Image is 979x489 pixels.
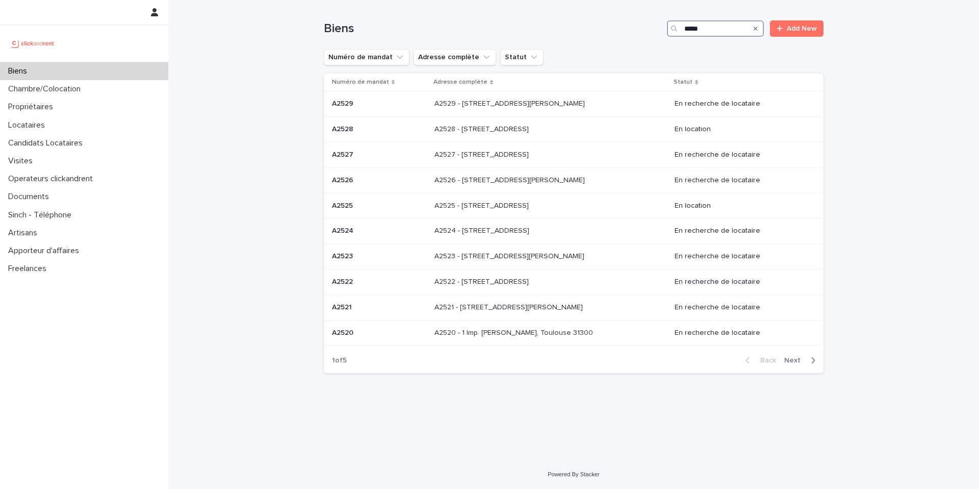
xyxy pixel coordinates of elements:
[675,125,807,134] p: En location
[675,329,807,337] p: En recherche de locataire
[4,156,41,166] p: Visites
[500,49,544,65] button: Statut
[434,225,531,235] p: A2524 - [STREET_ADDRESS]
[4,192,57,202] p: Documents
[324,348,355,373] p: 1 of 5
[324,21,663,36] h1: Biens
[675,303,807,312] p: En recherche de locataire
[548,471,599,477] a: Powered By Stacker
[4,174,101,184] p: Operateurs clickandrent
[332,174,355,185] p: A2526
[674,77,692,88] p: Statut
[675,252,807,261] p: En recherche de locataire
[434,301,585,312] p: A2521 - 44 avenue François Mansart, Maisons-Laffitte 78600
[324,295,823,320] tr: A2521A2521 A2521 - [STREET_ADDRESS][PERSON_NAME]A2521 - [STREET_ADDRESS][PERSON_NAME] En recherch...
[675,227,807,235] p: En recherche de locataire
[4,138,91,148] p: Candidats Locataires
[754,357,776,364] span: Back
[332,149,355,159] p: A2527
[434,200,531,210] p: A2525 - [STREET_ADDRESS]
[770,20,823,37] a: Add New
[8,33,58,54] img: UCB0brd3T0yccxBKYDjQ
[780,356,823,365] button: Next
[4,210,80,220] p: Sinch - Téléphone
[332,225,355,235] p: A2524
[4,264,55,274] p: Freelances
[332,250,355,261] p: A2523
[324,49,409,65] button: Numéro de mandat
[434,149,531,159] p: A2527 - [STREET_ADDRESS]
[324,244,823,270] tr: A2523A2523 A2523 - [STREET_ADDRESS][PERSON_NAME]A2523 - [STREET_ADDRESS][PERSON_NAME] En recherch...
[324,167,823,193] tr: A2526A2526 A2526 - [STREET_ADDRESS][PERSON_NAME]A2526 - [STREET_ADDRESS][PERSON_NAME] En recherch...
[324,91,823,117] tr: A2529A2529 A2529 - [STREET_ADDRESS][PERSON_NAME]A2529 - [STREET_ADDRESS][PERSON_NAME] En recherch...
[737,356,780,365] button: Back
[434,250,586,261] p: A2523 - 18 quai Alphonse Le Gallo, Boulogne-Billancourt 92100
[433,77,487,88] p: Adresse complète
[324,142,823,167] tr: A2527A2527 A2527 - [STREET_ADDRESS]A2527 - [STREET_ADDRESS] En recherche de locataire
[4,120,53,130] p: Locataires
[4,246,87,256] p: Apporteur d'affaires
[434,123,531,134] p: A2528 - [STREET_ADDRESS]
[667,20,764,37] input: Search
[324,320,823,346] tr: A2520A2520 A2520 - 1 Imp. [PERSON_NAME], Toulouse 31300A2520 - 1 Imp. [PERSON_NAME], Toulouse 313...
[434,174,587,185] p: A2526 - [STREET_ADDRESS][PERSON_NAME]
[4,228,45,238] p: Artisans
[324,193,823,218] tr: A2525A2525 A2525 - [STREET_ADDRESS]A2525 - [STREET_ADDRESS] En location
[434,97,587,108] p: A2529 - 14 rue Honoré de Balzac, Garges-lès-Gonesse 95140
[787,25,817,32] span: Add New
[4,102,61,112] p: Propriétaires
[784,357,807,364] span: Next
[4,84,89,94] p: Chambre/Colocation
[675,202,807,210] p: En location
[324,117,823,142] tr: A2528A2528 A2528 - [STREET_ADDRESS]A2528 - [STREET_ADDRESS] En location
[4,66,35,76] p: Biens
[332,77,389,88] p: Numéro de mandat
[675,278,807,286] p: En recherche de locataire
[434,276,531,286] p: A2522 - [STREET_ADDRESS]
[324,218,823,244] tr: A2524A2524 A2524 - [STREET_ADDRESS]A2524 - [STREET_ADDRESS] En recherche de locataire
[332,200,355,210] p: A2525
[332,123,355,134] p: A2528
[434,327,595,337] p: A2520 - 1 Imp. [PERSON_NAME], Toulouse 31300
[332,97,355,108] p: A2529
[332,327,355,337] p: A2520
[675,151,807,159] p: En recherche de locataire
[675,176,807,185] p: En recherche de locataire
[675,100,807,108] p: En recherche de locataire
[332,301,354,312] p: A2521
[332,276,355,286] p: A2522
[414,49,496,65] button: Adresse complète
[324,269,823,295] tr: A2522A2522 A2522 - [STREET_ADDRESS]A2522 - [STREET_ADDRESS] En recherche de locataire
